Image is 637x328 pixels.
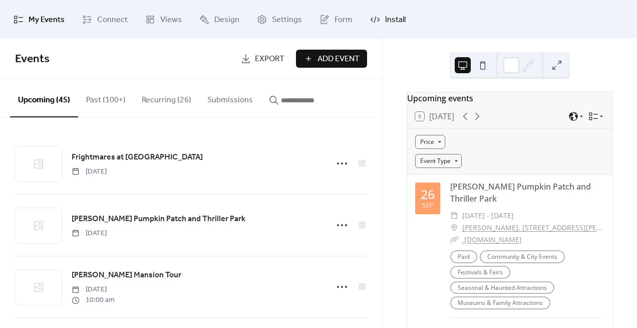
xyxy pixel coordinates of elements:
span: [DATE] - [DATE] [462,210,514,222]
span: Settings [272,12,302,28]
a: [PERSON_NAME] Pumpkin Patch and Thriller Park [450,181,591,204]
div: ​ [450,210,458,222]
button: Recurring (26) [134,79,199,116]
span: [DATE] [72,284,115,295]
a: Form [312,4,360,35]
a: Settings [249,4,309,35]
span: [PERSON_NAME] Mansion Tour [72,269,181,281]
span: [DATE] [72,228,107,239]
span: 10:00 am [72,295,115,305]
span: [PERSON_NAME] Pumpkin Patch and Thriller Park [72,213,245,225]
span: Frightmares at [GEOGRAPHIC_DATA] [72,151,203,163]
div: Upcoming events [407,92,612,104]
div: 26 [421,188,435,201]
a: [PERSON_NAME] Pumpkin Patch and Thriller Park [72,213,245,226]
span: Export [255,53,284,65]
button: Add Event [296,50,367,68]
button: Submissions [199,79,261,116]
span: My Events [29,12,65,28]
div: ​ [450,222,458,234]
a: Install [363,4,413,35]
span: Events [15,48,50,70]
button: Past (100+) [78,79,134,116]
span: Connect [97,12,128,28]
div: Sep [422,203,433,209]
a: Frightmares at [GEOGRAPHIC_DATA] [72,151,203,164]
a: [PERSON_NAME], [STREET_ADDRESS][PERSON_NAME] [462,222,604,234]
span: Install [385,12,406,28]
a: .[DOMAIN_NAME] [462,235,522,244]
span: Form [335,12,353,28]
span: [DATE] [72,167,107,177]
a: Export [233,50,292,68]
a: Design [192,4,247,35]
span: Add Event [317,53,360,65]
div: ​ [450,234,458,246]
button: Upcoming (45) [10,79,78,117]
a: Views [138,4,189,35]
span: Design [214,12,239,28]
span: Views [160,12,182,28]
a: [PERSON_NAME] Mansion Tour [72,269,181,282]
a: Connect [75,4,135,35]
a: My Events [6,4,72,35]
